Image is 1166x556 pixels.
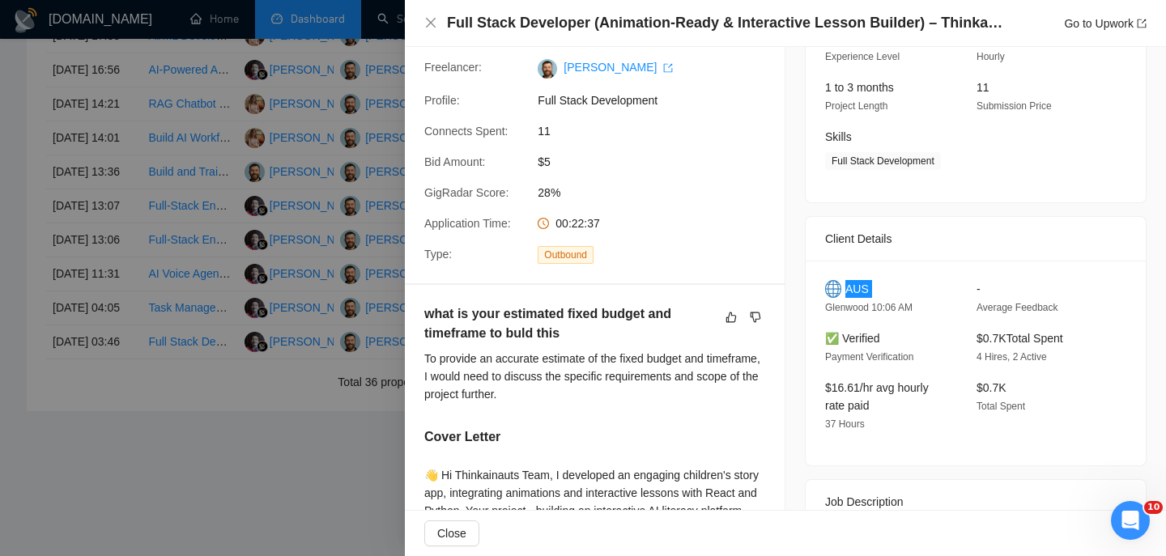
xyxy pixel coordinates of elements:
button: Close [424,16,437,30]
span: Application Time: [424,217,511,230]
span: Total Spent [977,401,1025,412]
span: Payment Verification [825,351,913,363]
span: Glenwood 10:06 AM [825,302,913,313]
span: Bid Amount: [424,155,486,168]
span: close [424,16,437,29]
h5: what is your estimated fixed budget and timeframe to buld this [424,304,714,343]
span: Full Stack Development [538,91,781,109]
span: 00:22:37 [555,217,600,230]
h5: Cover Letter [424,427,500,447]
span: Average Feedback [977,302,1058,313]
span: $16.61/hr avg hourly rate paid [825,381,929,412]
span: Skills [825,130,852,143]
h4: Full Stack Developer (Animation-Ready & Interactive Lesson Builder) – Thinkainauts MVP [447,13,1006,33]
span: Freelancer: [424,61,482,74]
span: - [977,282,981,295]
span: ✅ Verified [825,332,880,345]
span: Hourly [977,51,1005,62]
span: export [663,63,673,73]
span: AUS [845,280,869,298]
span: 1 to 3 months [825,81,894,94]
span: $0.7K [977,381,1006,394]
img: 🌐 [825,280,841,298]
span: 11 [538,122,781,140]
span: Type: [424,248,452,261]
span: Project Length [825,100,887,112]
span: 10 [1144,501,1163,514]
span: 28% [538,184,781,202]
span: like [726,311,737,324]
span: 4 Hires, 2 Active [977,351,1047,363]
iframe: Intercom live chat [1111,501,1150,540]
span: 37 Hours [825,418,865,430]
span: export [1137,19,1147,28]
span: Submission Price [977,100,1052,112]
span: Outbound [538,246,594,264]
span: Connects Spent: [424,125,509,138]
div: Job Description [825,480,1126,524]
button: Close [424,520,479,546]
span: Experience Level [825,51,900,62]
div: To provide an accurate estimate of the fixed budget and timeframe, I would need to discuss the sp... [424,350,765,403]
button: dislike [746,308,765,327]
span: GigRadar Score: [424,186,509,199]
button: like [721,308,741,327]
span: Profile: [424,94,460,107]
span: $5 [538,153,781,171]
span: 11 [977,81,989,94]
span: dislike [750,311,761,324]
span: clock-circle [538,218,549,229]
a: [PERSON_NAME] export [564,61,673,74]
img: c1-JWQDXWEy3CnA6sRtFzzU22paoDq5cZnWyBNc3HWqwvuW0qNnjm1CMP-YmbEEtPC [538,59,557,79]
span: Full Stack Development [825,152,941,170]
div: Client Details [825,217,1126,261]
a: Go to Upworkexport [1064,17,1147,30]
span: Close [437,524,466,542]
span: $0.7K Total Spent [977,332,1063,345]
